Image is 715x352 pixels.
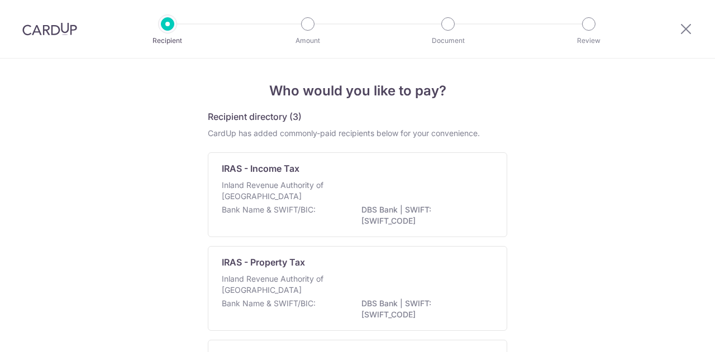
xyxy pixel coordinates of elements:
h5: Recipient directory (3) [208,110,302,123]
p: Bank Name & SWIFT/BIC: [222,204,316,215]
iframe: Opens a widget where you can find more information [643,319,704,346]
p: Amount [266,35,349,46]
p: Bank Name & SWIFT/BIC: [222,298,316,309]
p: Review [547,35,630,46]
p: Document [407,35,489,46]
p: IRAS - Property Tax [222,255,305,269]
img: CardUp [22,22,77,36]
div: CardUp has added commonly-paid recipients below for your convenience. [208,128,507,139]
p: DBS Bank | SWIFT: [SWIFT_CODE] [361,298,487,320]
p: Inland Revenue Authority of [GEOGRAPHIC_DATA] [222,273,340,296]
p: Inland Revenue Authority of [GEOGRAPHIC_DATA] [222,180,340,202]
p: Recipient [126,35,209,46]
p: IRAS - Income Tax [222,162,299,175]
p: DBS Bank | SWIFT: [SWIFT_CODE] [361,204,487,226]
h4: Who would you like to pay? [208,81,507,101]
